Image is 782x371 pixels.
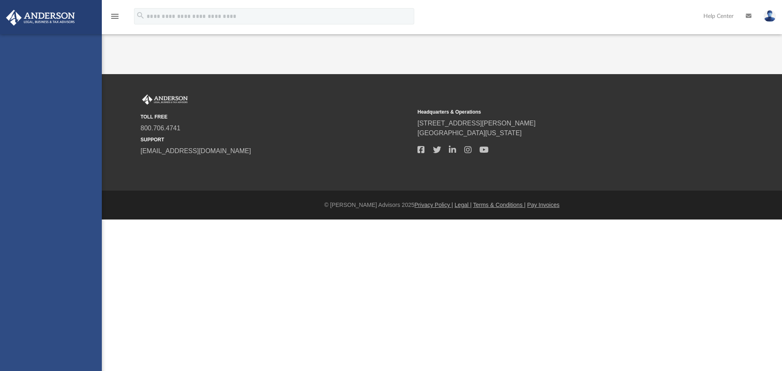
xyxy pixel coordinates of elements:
a: [STREET_ADDRESS][PERSON_NAME] [417,120,536,127]
div: © [PERSON_NAME] Advisors 2025 [102,201,782,209]
i: menu [110,11,120,21]
a: Pay Invoices [527,202,559,208]
a: menu [110,15,120,21]
img: Anderson Advisors Platinum Portal [4,10,77,26]
i: search [136,11,145,20]
a: Terms & Conditions | [473,202,526,208]
a: [EMAIL_ADDRESS][DOMAIN_NAME] [141,147,251,154]
small: Headquarters & Operations [417,108,689,116]
a: Legal | [455,202,472,208]
small: TOLL FREE [141,113,412,121]
img: User Pic [764,10,776,22]
img: Anderson Advisors Platinum Portal [141,94,189,105]
a: 800.706.4741 [141,125,180,132]
small: SUPPORT [141,136,412,143]
a: [GEOGRAPHIC_DATA][US_STATE] [417,130,522,136]
a: Privacy Policy | [415,202,453,208]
